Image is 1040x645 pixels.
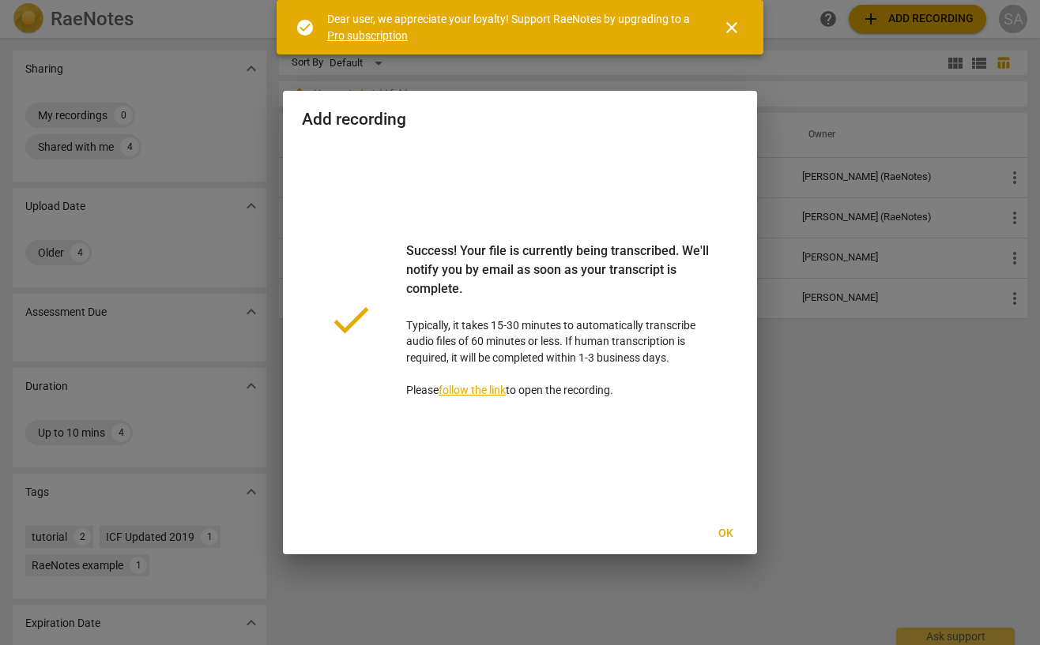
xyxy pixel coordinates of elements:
[327,296,375,343] span: done
[327,29,408,42] a: Pro subscription
[439,384,506,396] a: follow the link
[406,242,713,399] p: Typically, it takes 15-30 minutes to automatically transcribe audio files of 60 minutes or less. ...
[327,11,694,43] div: Dear user, we appreciate your loyalty! Support RaeNotes by upgrading to a
[302,110,738,129] h2: Add recording
[713,526,738,542] span: Ok
[700,519,751,548] button: Ok
[406,242,713,317] div: Success! Your file is currently being transcribed. We'll notify you by email as soon as your tran...
[713,9,751,47] button: Close
[722,18,741,37] span: close
[296,18,315,37] span: check_circle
